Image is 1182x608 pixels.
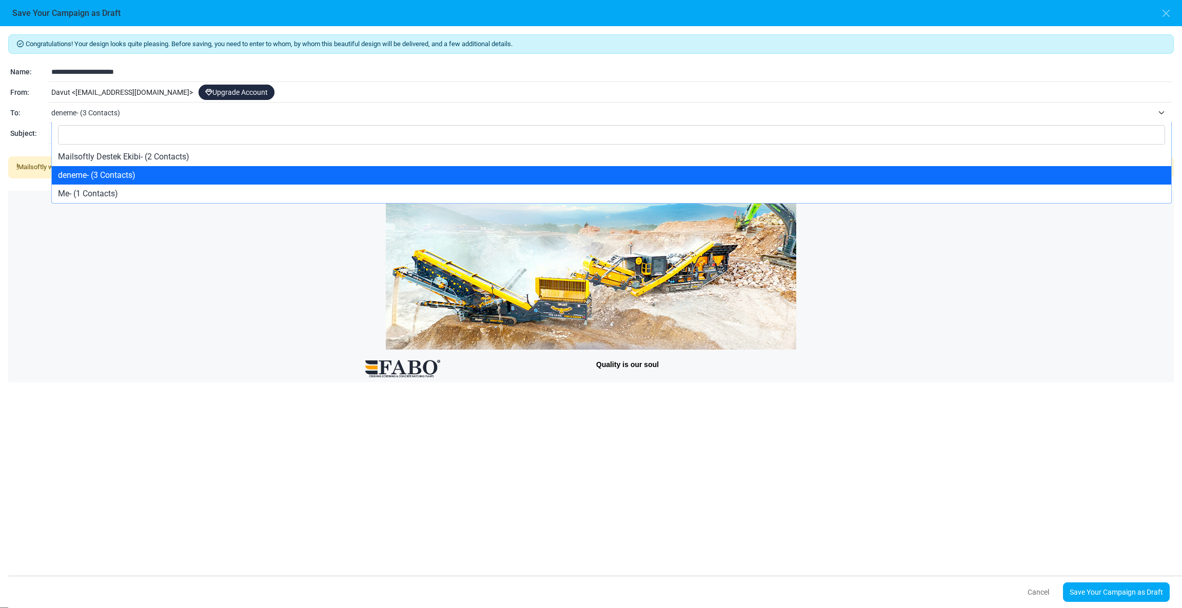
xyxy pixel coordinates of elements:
[52,166,1171,185] li: deneme- (3 Contacts)
[51,104,1172,122] span: deneme- (3 Contacts)
[12,8,121,18] h6: Save Your Campaign as Draft
[49,83,1172,103] div: Davut < [EMAIL_ADDRESS][DOMAIN_NAME] >
[1019,581,1058,603] button: Cancel
[10,128,49,139] div: Subject:
[10,67,49,77] div: Name:
[8,34,1174,54] div: Congratulations! Your design looks quite pleasing. Before saving, you need to enter to whom, by w...
[51,107,1153,119] span: deneme- (3 Contacts)
[58,125,1165,145] input: Search
[1063,582,1170,602] a: Save Your Campaign as Draft
[10,108,49,118] div: To:
[596,360,659,369] strong: Quality is our soul
[52,148,1171,166] li: Mailsoftly Destek Ekibi- (2 Contacts)
[52,185,1171,203] li: Me- (1 Contacts)
[199,85,274,100] a: Upgrade Account
[10,87,49,98] div: From:
[16,162,164,172] div: Mailsoftly will send your email as it appears below.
